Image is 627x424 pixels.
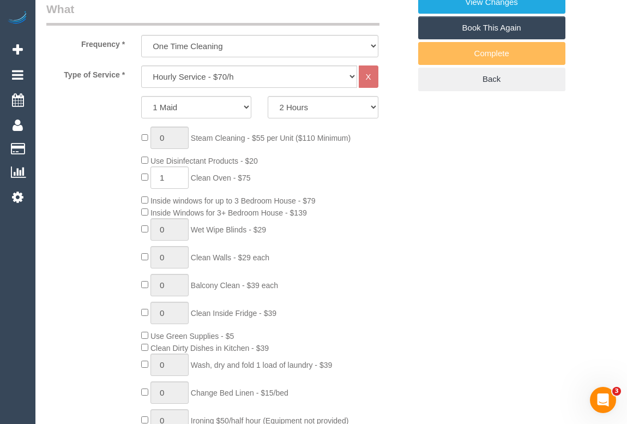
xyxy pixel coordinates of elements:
a: Back [418,68,565,91]
span: Change Bed Linen - $15/bed [191,389,288,397]
span: 3 [612,387,621,396]
span: Wash, dry and fold 1 load of laundry - $39 [191,361,332,369]
span: Use Disinfectant Products - $20 [150,157,258,165]
span: Clean Walls - $29 each [191,253,269,262]
span: Steam Cleaning - $55 per Unit ($110 Minimum) [191,134,351,142]
span: Balcony Clean - $39 each [191,281,278,290]
legend: What [46,1,379,26]
span: Clean Dirty Dishes in Kitchen - $39 [150,344,269,353]
label: Type of Service * [38,65,133,80]
span: Wet Wipe Blinds - $29 [191,225,266,234]
span: Clean Oven - $75 [191,174,251,182]
span: Clean Inside Fridge - $39 [191,309,276,318]
span: Inside windows for up to 3 Bedroom House - $79 [150,196,316,205]
span: Use Green Supplies - $5 [150,332,234,341]
iframe: Intercom live chat [590,387,616,413]
a: Book This Again [418,16,565,39]
span: Inside Windows for 3+ Bedroom House - $139 [150,208,307,217]
label: Frequency * [38,35,133,50]
img: Automaid Logo [7,11,28,26]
